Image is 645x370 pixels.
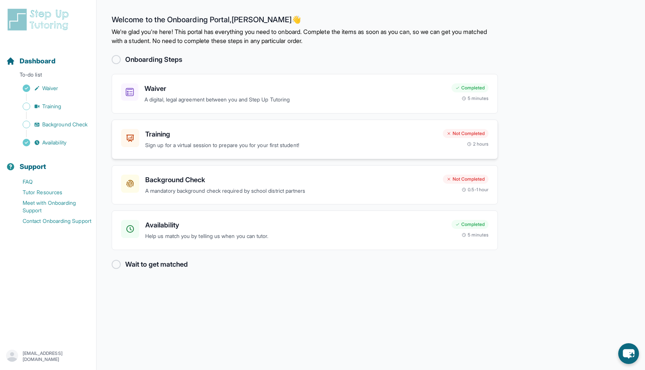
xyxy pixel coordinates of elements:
[443,175,488,184] div: Not Completed
[145,129,437,140] h3: Training
[145,141,437,150] p: Sign up for a virtual session to prepare you for your first student!
[145,175,437,185] h3: Background Check
[20,56,55,66] span: Dashboard
[145,232,445,241] p: Help us match you by telling us when you can tutor.
[6,83,96,94] a: Waiver
[112,27,498,45] p: We're glad you're here! This portal has everything you need to onboard. Complete the items as soo...
[3,44,93,69] button: Dashboard
[462,187,488,193] div: 0.5-1 hour
[42,121,88,128] span: Background Check
[23,350,90,362] p: [EMAIL_ADDRESS][DOMAIN_NAME]
[112,74,498,114] a: WaiverA digital, legal agreement between you and Step Up TutoringCompleted5 minutes
[112,15,498,27] h2: Welcome to the Onboarding Portal, [PERSON_NAME] 👋
[42,103,61,110] span: Training
[144,95,445,104] p: A digital, legal agreement between you and Step Up Tutoring
[6,137,96,148] a: Availability
[6,187,96,198] a: Tutor Resources
[467,141,489,147] div: 2 hours
[462,232,488,238] div: 5 minutes
[6,216,96,226] a: Contact Onboarding Support
[6,177,96,187] a: FAQ
[20,161,46,172] span: Support
[6,350,90,363] button: [EMAIL_ADDRESS][DOMAIN_NAME]
[6,198,96,216] a: Meet with Onboarding Support
[443,129,488,138] div: Not Completed
[112,165,498,205] a: Background CheckA mandatory background check required by school district partnersNot Completed0.5...
[6,101,96,112] a: Training
[112,120,498,159] a: TrainingSign up for a virtual session to prepare you for your first student!Not Completed2 hours
[145,220,445,230] h3: Availability
[6,56,55,66] a: Dashboard
[6,8,73,32] img: logo
[112,210,498,250] a: AvailabilityHelp us match you by telling us when you can tutor.Completed5 minutes
[3,149,93,175] button: Support
[3,71,93,81] p: To-do list
[42,139,66,146] span: Availability
[144,83,445,94] h3: Waiver
[145,187,437,195] p: A mandatory background check required by school district partners
[125,54,182,65] h2: Onboarding Steps
[618,343,639,364] button: chat-button
[451,220,488,229] div: Completed
[125,259,188,270] h2: Wait to get matched
[42,84,58,92] span: Waiver
[6,119,96,130] a: Background Check
[451,83,488,92] div: Completed
[462,95,488,101] div: 5 minutes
